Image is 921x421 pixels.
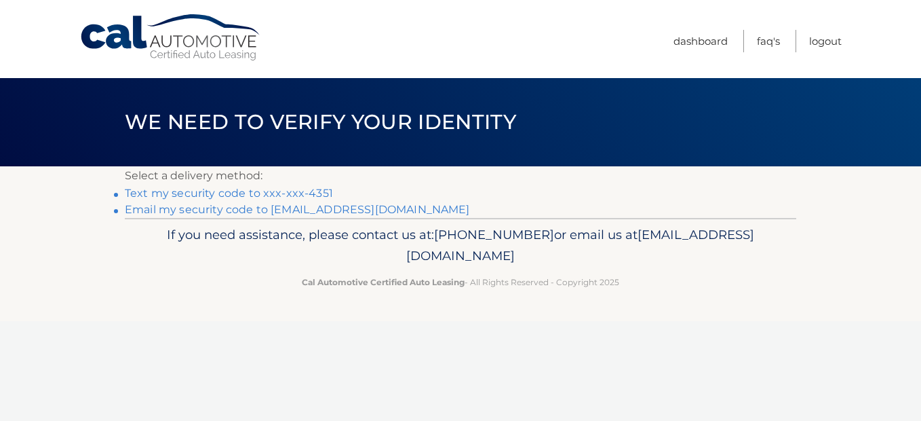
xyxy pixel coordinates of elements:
p: Select a delivery method: [125,166,796,185]
a: Email my security code to [EMAIL_ADDRESS][DOMAIN_NAME] [125,203,470,216]
strong: Cal Automotive Certified Auto Leasing [302,277,465,287]
span: [PHONE_NUMBER] [434,227,554,242]
a: Dashboard [673,30,728,52]
a: FAQ's [757,30,780,52]
p: - All Rights Reserved - Copyright 2025 [134,275,787,289]
a: Cal Automotive [79,14,262,62]
a: Logout [809,30,842,52]
span: We need to verify your identity [125,109,516,134]
a: Text my security code to xxx-xxx-4351 [125,187,333,200]
p: If you need assistance, please contact us at: or email us at [134,224,787,268]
